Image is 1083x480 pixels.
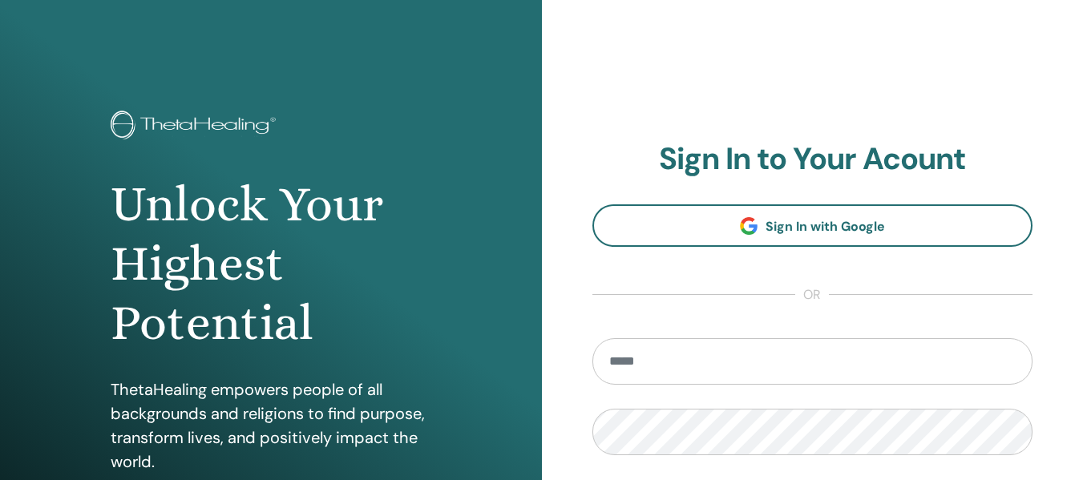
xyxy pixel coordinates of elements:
h1: Unlock Your Highest Potential [111,175,431,353]
h2: Sign In to Your Acount [592,141,1033,178]
a: Sign In with Google [592,204,1033,247]
p: ThetaHealing empowers people of all backgrounds and religions to find purpose, transform lives, a... [111,377,431,474]
span: Sign In with Google [766,218,885,235]
span: or [795,285,829,305]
